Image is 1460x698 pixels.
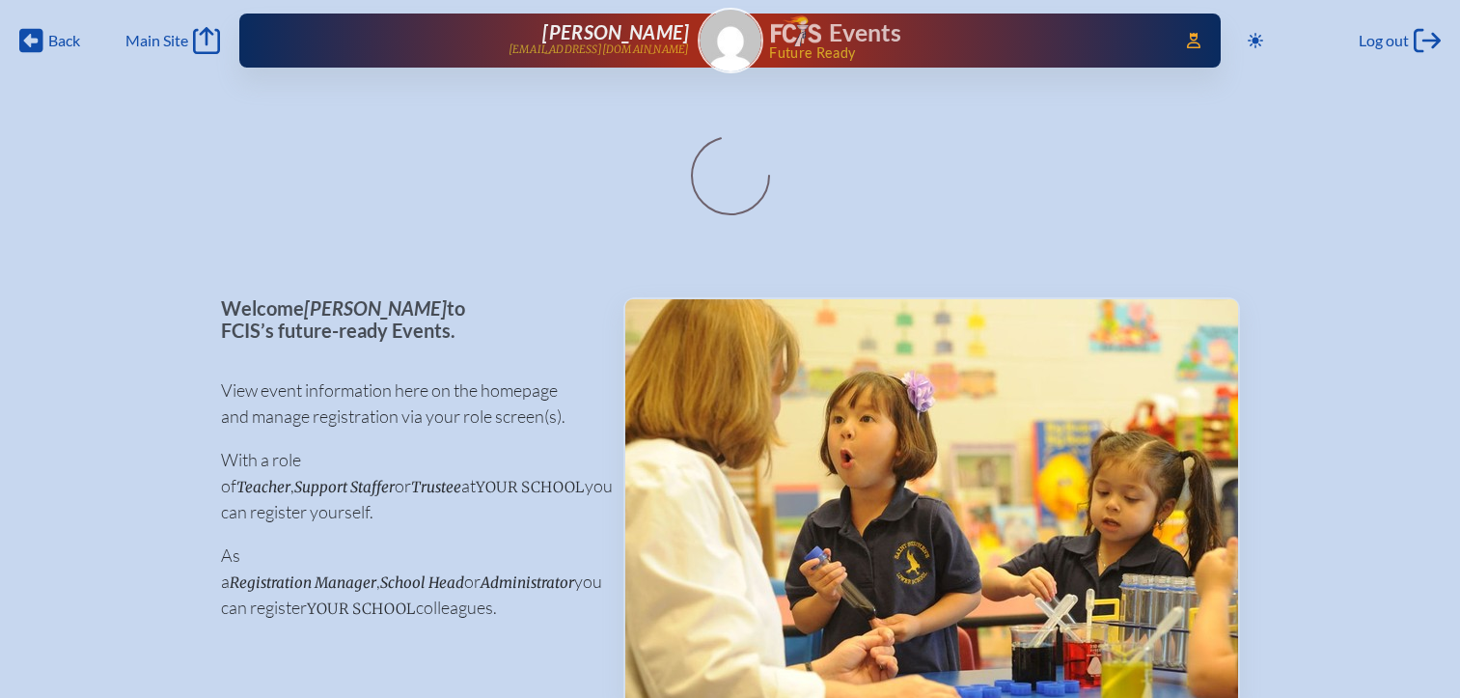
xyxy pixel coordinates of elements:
[307,600,416,618] span: your school
[1359,31,1409,50] span: Log out
[48,31,80,50] span: Back
[769,46,1158,60] span: Future Ready
[125,31,188,50] span: Main Site
[230,573,376,592] span: Registration Manager
[125,27,220,54] a: Main Site
[481,573,574,592] span: Administrator
[509,43,690,56] p: [EMAIL_ADDRESS][DOMAIN_NAME]
[221,297,592,341] p: Welcome to FCIS’s future-ready Events.
[304,296,447,320] span: [PERSON_NAME]
[301,21,689,60] a: [PERSON_NAME][EMAIL_ADDRESS][DOMAIN_NAME]
[236,478,290,496] span: Teacher
[380,573,464,592] span: School Head
[221,543,592,621] p: As a , or you can register colleagues.
[221,447,592,525] p: With a role of , or at you can register yourself.
[221,377,592,430] p: View event information here on the homepage and manage registration via your role screen(s).
[294,478,395,496] span: Support Staffer
[476,478,585,496] span: your school
[542,20,689,43] span: [PERSON_NAME]
[411,478,461,496] span: Trustee
[771,15,1159,60] div: FCIS Events — Future ready
[698,8,763,73] a: Gravatar
[700,10,761,71] img: Gravatar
